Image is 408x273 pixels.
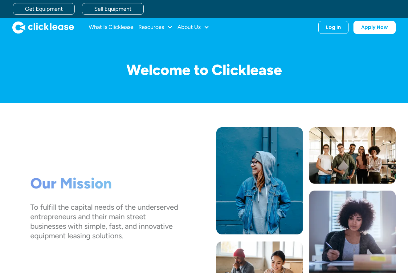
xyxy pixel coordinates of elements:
a: What Is Clicklease [89,21,133,34]
a: Sell Equipment [82,3,144,15]
a: Get Equipment [13,3,75,15]
div: To fulfill the capital needs of the underserved entrepreneurs and their main street businesses wi... [30,202,178,241]
div: Log In [326,24,341,30]
a: home [12,21,74,34]
img: Clicklease logo [12,21,74,34]
h1: Our Mission [30,175,178,192]
a: Apply Now [353,21,396,34]
h1: Welcome to Clicklease [12,62,396,78]
div: Resources [138,21,173,34]
div: About Us [177,21,209,34]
